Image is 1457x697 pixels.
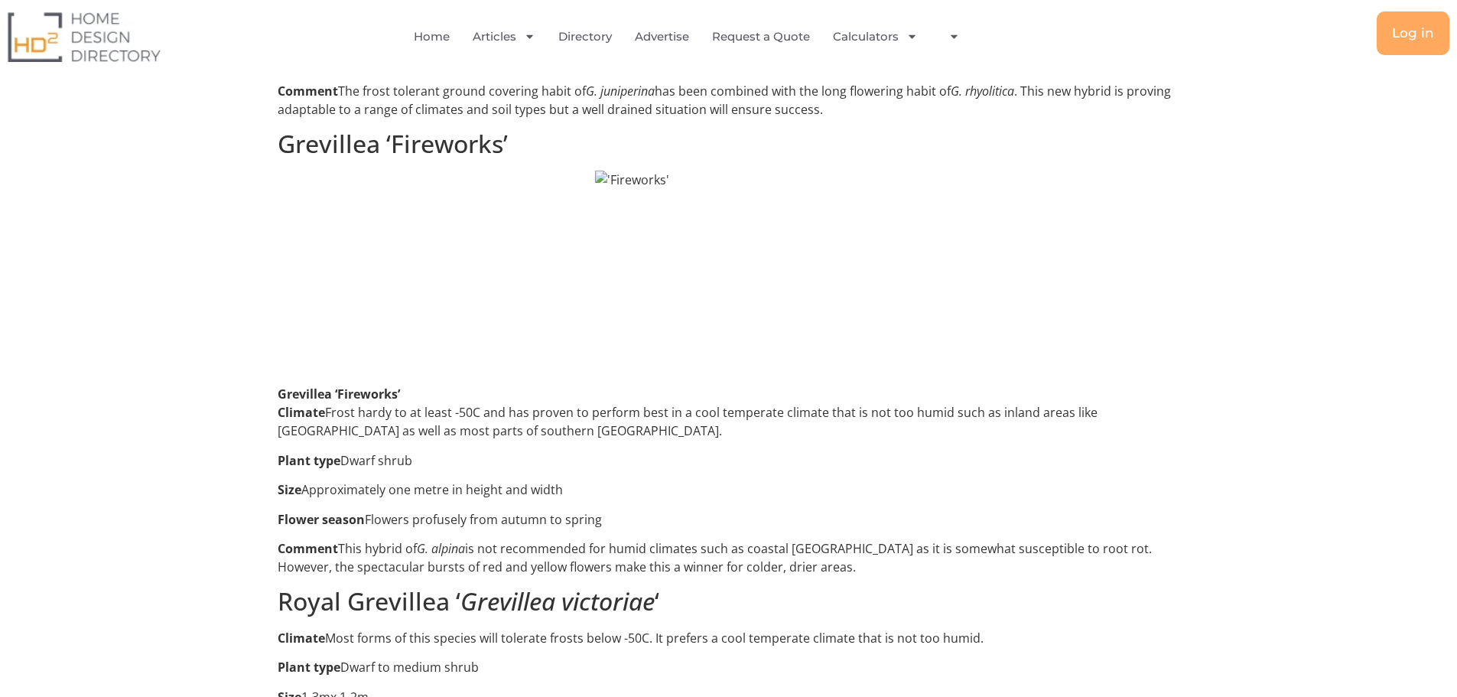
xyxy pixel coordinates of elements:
[278,629,1180,647] p: Most forms of this species will tolerate frosts below -50C. It prefers a cool temperate climate t...
[278,659,340,676] strong: Plant type
[833,19,918,54] a: Calculators
[278,658,1180,676] p: Dwarf to medium shrub
[278,630,325,647] strong: Climate
[278,539,1180,576] p: This hybrid of is not recommended for humid climates such as coastal [GEOGRAPHIC_DATA] as it is s...
[586,83,655,99] em: G. juniperina
[296,19,1089,54] nav: Menu
[278,481,301,498] strong: Size
[951,83,1014,99] em: G. rhyolitica
[473,19,535,54] a: Articles
[278,511,365,528] strong: Flower season
[278,129,1180,158] h2: Grevillea ‘Fireworks’
[1377,11,1449,55] a: Log in
[1392,27,1434,40] span: Log in
[712,19,810,54] a: Request a Quote
[278,510,1180,529] p: Flowers profusely from autumn to spring
[595,171,863,366] img: 'Fireworks'
[417,540,465,557] em: G. alpina
[558,19,612,54] a: Directory
[460,585,655,617] em: Grevillea victoriae
[278,452,340,469] strong: Plant type
[635,19,689,54] a: Advertise
[414,19,450,54] a: Home
[278,404,325,421] strong: Climate
[278,587,1180,616] h2: Royal Grevillea ‘ ‘
[278,386,400,402] strong: Grevillea ‘Fireworks’
[278,540,338,557] strong: Comment
[278,83,338,99] strong: Comment
[278,82,1180,119] p: The frost tolerant ground covering habit of has been combined with the long flowering habit of . ...
[278,480,1180,499] p: Approximately one metre in height and width
[278,403,1180,440] p: Frost hardy to at least -50C and has proven to perform best in a cool temperate climate that is n...
[278,451,1180,470] p: Dwarf shrub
